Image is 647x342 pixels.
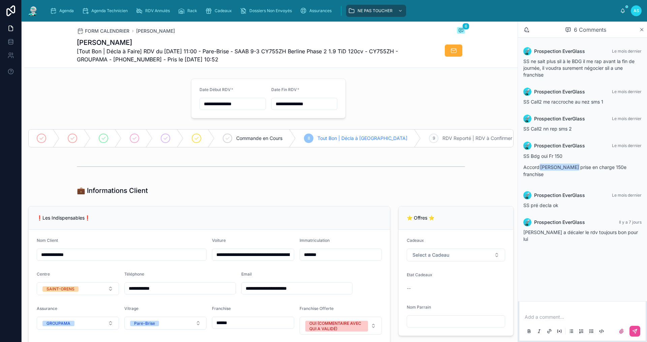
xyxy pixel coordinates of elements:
[187,8,197,13] span: Rack
[37,306,57,311] span: Assurance
[523,164,642,178] p: Accord prise en charge 150e franchise
[523,99,603,105] span: SS Call2 me raccroche au nez sms 1
[59,8,74,13] span: Agenda
[407,272,432,277] span: Etat Cadeaux
[77,28,129,34] a: FORM CALENDRIER
[317,135,407,142] span: Tout Bon | Décla à [GEOGRAPHIC_DATA]
[534,88,585,95] span: Prospection EverGlass
[37,272,50,277] span: Centre
[612,89,642,94] span: Le mois dernier
[534,219,585,226] span: Prospection EverGlass
[534,192,585,199] span: Prospection EverGlass
[300,306,334,311] span: Franchise Offerte
[407,249,505,261] button: Select Button
[358,8,393,13] span: NE PAS TOUCHER
[309,321,364,332] div: OUI (COMMENTAIRE AVEC QUI A VALIDÉ)
[300,238,330,243] span: Immatriculation
[212,306,231,311] span: Franchise
[574,26,606,34] span: 6 Comments
[462,23,469,30] span: 6
[124,272,144,277] span: Téléphone
[412,252,449,258] span: Select a Cadeau
[612,116,642,121] span: Le mois dernier
[308,136,310,141] span: 8
[215,8,232,13] span: Cadeaux
[612,193,642,198] span: Le mois dernier
[407,215,434,221] span: ⭐ Offres ⭐
[407,305,431,310] span: Nom Parrain
[540,164,580,171] span: [PERSON_NAME]
[77,47,414,63] span: [Tout Bon | Décla à Faire] RDV du [DATE] 11:00 - Pare-Brise - SAAB 9-3 CY755ZH Berline Phase 2 1....
[407,238,424,243] span: Cadeaux
[134,321,155,326] div: Pare-Brise
[407,285,411,292] span: --
[27,5,39,16] img: App logo
[241,272,252,277] span: Email
[300,317,382,335] button: Select Button
[37,282,119,295] button: Select Button
[523,126,572,132] span: SS Call2 nn rep sms 2
[47,321,70,326] div: GROUPAMA
[136,28,175,34] a: [PERSON_NAME]
[77,38,414,47] h1: [PERSON_NAME]
[433,136,435,141] span: 9
[238,5,297,17] a: Dossiers Non Envoyés
[199,87,231,92] span: Date Début RDV
[523,229,638,242] span: [PERSON_NAME] a décaler le rdv toujours bon pour lui
[612,143,642,148] span: Le mois dernier
[37,238,58,243] span: Nom Client
[534,115,585,122] span: Prospection EverGlass
[523,202,558,208] span: SS pré decla ok
[534,48,585,55] span: Prospection EverGlass
[203,5,237,17] a: Cadeaux
[48,5,79,17] a: Agenda
[91,8,128,13] span: Agenda Technicien
[80,5,132,17] a: Agenda Technicien
[634,8,639,13] span: AS
[85,28,129,34] span: FORM CALENDRIER
[236,135,282,142] span: Commande en Cours
[124,306,138,311] span: Vitrage
[271,87,297,92] span: Date Fin RDV
[523,58,635,78] span: SS ne sait plus sil à le BDG il me rap avant la fin de journée, il voudra surement négocier sil a...
[37,317,119,330] button: Select Button
[44,3,620,18] div: scrollable content
[346,5,406,17] a: NE PAS TOUCHER
[124,317,207,330] button: Select Button
[298,5,336,17] a: Assurances
[249,8,292,13] span: Dossiers Non Envoyés
[145,8,170,13] span: RDV Annulés
[134,5,175,17] a: RDV Annulés
[47,286,74,292] div: SAINT-ORENS
[37,215,90,221] span: ❗Les Indispensables❗
[77,186,148,195] h1: 💼 Informations Client
[212,238,226,243] span: Voiture
[457,27,465,35] button: 6
[176,5,202,17] a: Rack
[612,49,642,54] span: Le mois dernier
[619,220,642,225] span: Il y a 7 jours
[523,152,642,160] p: SS Bdg oui Fr 150
[442,135,512,142] span: RDV Reporté | RDV à Confirmer
[309,8,332,13] span: Assurances
[534,142,585,149] span: Prospection EverGlass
